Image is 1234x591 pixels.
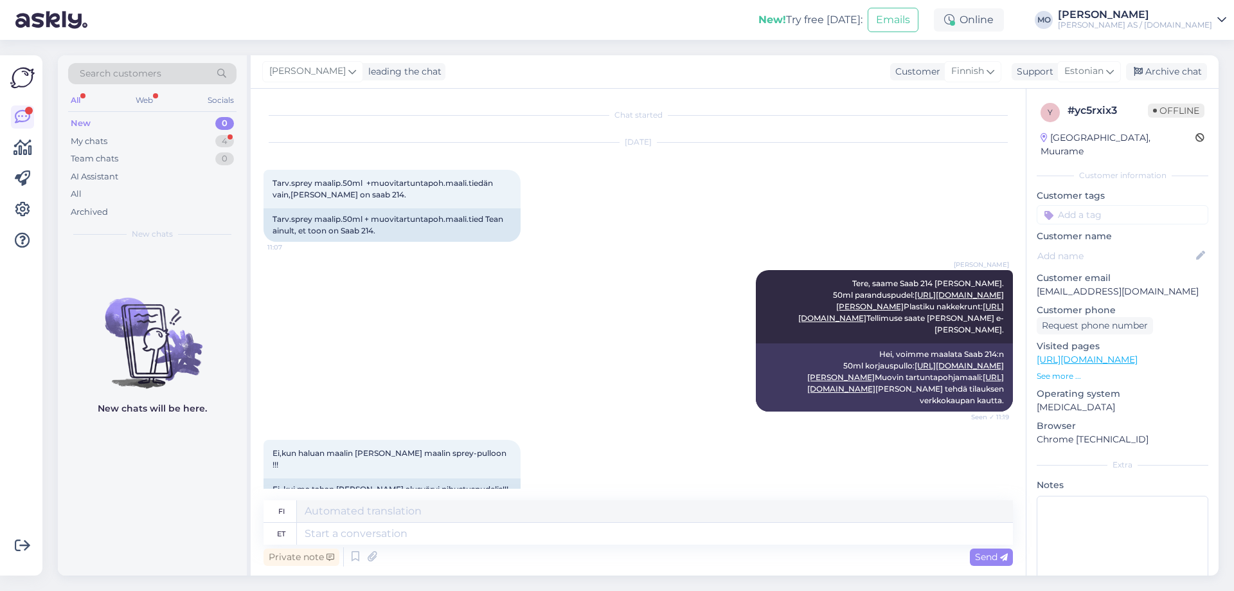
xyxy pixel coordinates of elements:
span: Finnish [951,64,984,78]
p: Customer phone [1037,304,1208,317]
button: Emails [868,8,918,32]
div: [PERSON_NAME] AS / [DOMAIN_NAME] [1058,20,1212,30]
div: Online [934,8,1004,32]
img: No chats [58,275,247,390]
p: Customer email [1037,271,1208,285]
div: New [71,117,91,130]
span: Tarv.sprey maalip.50ml +muovitartuntapoh.maali.tiedän vain,[PERSON_NAME] on saab 214. [273,178,495,199]
div: Tarv.sprey maalip.50ml + muovitartuntapoh.maali.tied Tean ainult, et toon on Saab 214. [264,208,521,242]
div: MO [1035,11,1053,29]
div: Support [1012,65,1053,78]
span: Seen ✓ 11:19 [961,412,1009,422]
div: Archived [71,206,108,219]
div: Hei, voimme maalata Saab 214:n 50ml korjauspullo: Muovin tartuntapohjamaali: [PERSON_NAME] tehdä ... [756,343,1013,412]
div: My chats [71,135,107,148]
span: Send [975,551,1008,563]
p: Chrome [TECHNICAL_ID] [1037,433,1208,446]
span: New chats [132,228,173,240]
span: Search customers [80,67,161,80]
input: Add a tag [1037,205,1208,224]
div: Web [133,92,156,109]
div: AI Assistant [71,170,118,183]
p: New chats will be here. [98,402,207,415]
div: Ei, kui ma tahan [PERSON_NAME] alusvärvi pihustuspudelis!!! [264,478,521,500]
div: leading the chat [363,65,442,78]
p: Customer name [1037,230,1208,243]
div: Customer information [1037,170,1208,181]
div: Extra [1037,459,1208,471]
div: # yc5rxix3 [1068,103,1148,118]
span: Estonian [1064,64,1104,78]
p: Browser [1037,419,1208,433]
img: Askly Logo [10,66,35,90]
span: 11:07 [267,242,316,252]
p: [EMAIL_ADDRESS][DOMAIN_NAME] [1037,285,1208,298]
span: Ei,kun haluan maalin [PERSON_NAME] maalin sprey-pulloon !!! [273,448,508,469]
div: [PERSON_NAME] [1058,10,1212,20]
span: Offline [1148,104,1204,118]
div: Try free [DATE]: [758,12,863,28]
div: Private note [264,549,339,566]
span: y [1048,107,1053,117]
p: [MEDICAL_DATA] [1037,401,1208,414]
div: et [277,523,285,545]
b: New! [758,14,786,26]
p: See more ... [1037,370,1208,382]
div: 4 [215,135,234,148]
div: fi [278,500,285,522]
div: All [68,92,83,109]
div: [DATE] [264,136,1013,148]
p: Notes [1037,478,1208,492]
span: Tere, saame Saab 214 [PERSON_NAME]. 50ml paranduspudel: Plastiku nakkekrunt: Tellimuse saate [PER... [798,278,1004,334]
p: Customer tags [1037,189,1208,203]
div: Socials [205,92,237,109]
a: [URL][DOMAIN_NAME] [1037,354,1138,365]
input: Add name [1037,249,1194,263]
div: Team chats [71,152,118,165]
a: [URL][DOMAIN_NAME][PERSON_NAME] [836,290,1004,311]
a: [PERSON_NAME][PERSON_NAME] AS / [DOMAIN_NAME] [1058,10,1226,30]
div: 0 [215,152,234,165]
div: Request phone number [1037,317,1153,334]
p: Operating system [1037,387,1208,401]
span: [PERSON_NAME] [269,64,346,78]
div: Archive chat [1126,63,1207,80]
div: Chat started [264,109,1013,121]
div: All [71,188,82,201]
div: Customer [890,65,940,78]
span: [PERSON_NAME] [954,260,1009,269]
p: Visited pages [1037,340,1208,353]
div: 0 [215,117,234,130]
div: [GEOGRAPHIC_DATA], Muurame [1041,131,1195,158]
